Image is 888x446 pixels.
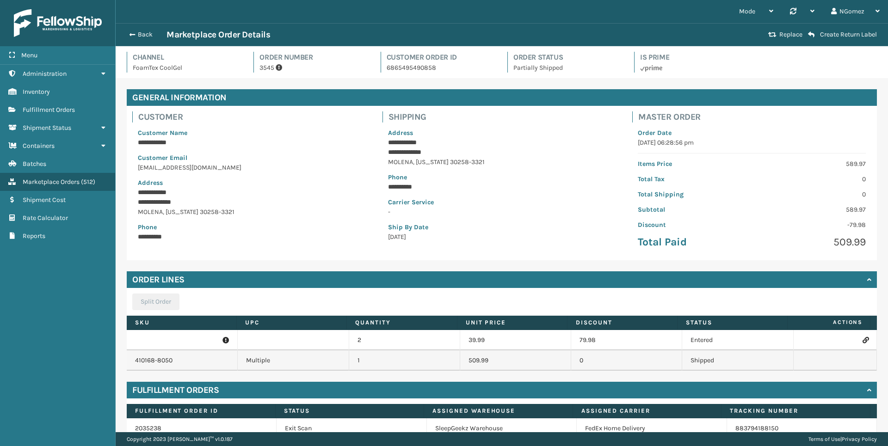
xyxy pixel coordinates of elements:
[571,350,682,371] td: 0
[277,418,426,439] td: Exit Scan
[466,318,559,327] label: Unit Price
[768,31,777,38] i: Replace
[23,106,75,114] span: Fulfillment Orders
[132,293,179,310] button: Split Order
[638,159,746,169] p: Items Price
[14,9,102,37] img: logo
[842,436,877,442] a: Privacy Policy
[23,196,66,204] span: Shipment Cost
[730,407,862,415] label: Tracking Number
[138,111,371,122] h4: Customer
[23,232,45,240] span: Reports
[758,189,866,199] p: 0
[124,31,166,39] button: Back
[135,424,161,432] a: 2035238
[513,63,623,73] p: Partially Shipped
[735,424,778,432] a: 883794188150
[808,432,877,446] div: |
[808,436,840,442] a: Terms of Use
[805,31,880,39] button: Create Return Label
[138,222,366,232] p: Phone
[863,337,868,343] i: Link Order Line
[21,51,37,59] span: Menu
[758,174,866,184] p: 0
[388,157,616,167] p: MOLENA , [US_STATE] 30258-3321
[460,330,571,350] td: 39.99
[259,52,369,63] h4: Order Number
[23,214,68,222] span: Rate Calculator
[432,407,564,415] label: Assigned Warehouse
[349,330,460,350] td: 2
[638,138,866,147] p: [DATE] 06:28:56 pm
[135,407,267,415] label: Fulfillment Order Id
[513,52,623,63] h4: Order Status
[245,318,338,327] label: UPC
[758,205,866,214] p: 589.97
[682,350,793,371] td: Shipped
[581,407,713,415] label: Assigned Carrier
[808,31,814,38] i: Create Return Label
[638,189,746,199] p: Total Shipping
[758,235,866,249] p: 509.99
[460,350,571,371] td: 509.99
[765,31,805,39] button: Replace
[427,418,577,439] td: SleepGeekz Warehouse
[133,63,242,73] p: FoamTex CoolGel
[388,197,616,207] p: Carrier Service
[23,88,50,96] span: Inventory
[758,159,866,169] p: 589.97
[638,111,871,122] h4: Master Order
[388,129,413,137] span: Address
[138,153,366,163] p: Customer Email
[739,7,755,15] span: Mode
[640,52,750,63] h4: Is Prime
[388,222,616,232] p: Ship By Date
[138,207,366,217] p: MOLENA , [US_STATE] 30258-3321
[349,350,460,371] td: 1
[135,356,173,364] a: 410168-8050
[686,318,779,327] label: Status
[387,52,496,63] h4: Customer Order Id
[138,128,366,138] p: Customer Name
[388,111,622,122] h4: Shipping
[638,220,746,230] p: Discount
[388,232,616,242] p: [DATE]
[638,174,746,184] p: Total Tax
[576,318,669,327] label: Discount
[682,330,793,350] td: Entered
[133,52,242,63] h4: Channel
[638,235,746,249] p: Total Paid
[638,205,746,214] p: Subtotal
[127,89,877,106] h4: General Information
[259,63,369,73] p: 3545
[284,407,416,415] label: Status
[81,178,95,186] span: ( 512 )
[23,178,80,186] span: Marketplace Orders
[132,385,219,396] h4: Fulfillment Orders
[138,163,366,172] p: [EMAIL_ADDRESS][DOMAIN_NAME]
[790,315,868,330] span: Actions
[238,350,349,371] td: Multiple
[23,160,46,168] span: Batches
[166,29,270,40] h3: Marketplace Order Details
[638,128,866,138] p: Order Date
[388,172,616,182] p: Phone
[23,70,67,78] span: Administration
[127,432,233,446] p: Copyright 2023 [PERSON_NAME]™ v 1.0.187
[355,318,448,327] label: Quantity
[23,124,71,132] span: Shipment Status
[387,63,496,73] p: 6865495490858
[135,318,228,327] label: SKU
[571,330,682,350] td: 79.98
[758,220,866,230] p: -79.98
[388,207,616,217] p: -
[132,274,185,285] h4: Order Lines
[577,418,727,439] td: FedEx Home Delivery
[23,142,55,150] span: Containers
[138,179,163,187] span: Address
